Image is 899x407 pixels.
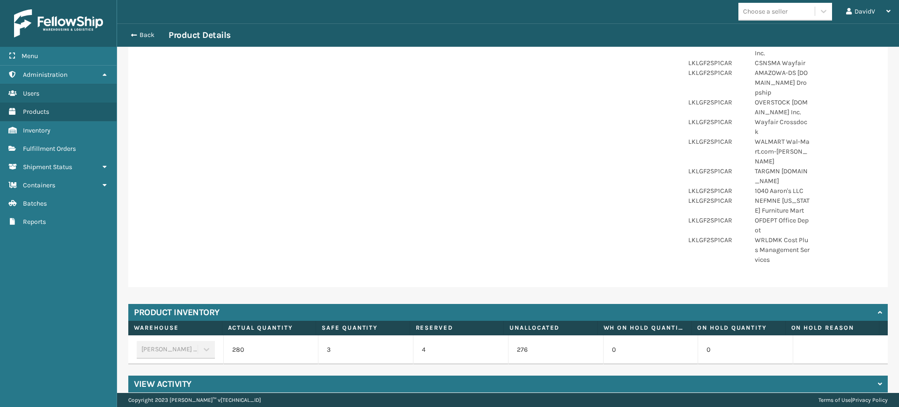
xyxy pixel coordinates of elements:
label: On Hold Quantity [697,324,780,332]
label: Actual Quantity [228,324,310,332]
button: Back [125,31,169,39]
span: Batches [23,200,47,207]
p: Wayfair Crossdock [755,117,810,137]
span: Administration [23,71,67,79]
label: WH On hold quantity [604,324,686,332]
p: WRLDMK Cost Plus Management Services [755,235,810,265]
span: Reports [23,218,46,226]
p: 1040 Aaron's LLC [755,186,810,196]
p: OFDEPT Office Depot [755,215,810,235]
img: logo [14,9,103,37]
a: Privacy Policy [852,397,888,403]
p: LKLGF2SP1CAR [688,58,744,68]
span: Products [23,108,49,116]
p: TARGMN [DOMAIN_NAME] [755,166,810,186]
label: Unallocated [509,324,592,332]
h4: View Activity [134,378,192,390]
td: 3 [318,335,413,364]
label: Warehouse [134,324,216,332]
label: On Hold Reason [791,324,874,332]
label: Safe Quantity [322,324,404,332]
p: AMAZOWA-DS [DOMAIN_NAME] Dropship [755,68,810,97]
span: Inventory [23,126,51,134]
span: Users [23,89,39,97]
h4: Product Inventory [134,307,220,318]
p: LKLGF2SP1CAR [688,215,744,225]
span: Fulfillment Orders [23,145,76,153]
p: KIRKTN Kirklands Inc. [755,38,810,58]
label: Reserved [416,324,498,332]
p: NEFMNE [US_STATE] Furniture Mart [755,196,810,215]
div: Choose a seller [743,7,788,16]
span: Menu [22,52,38,60]
p: LKLGF2SP1CAR [688,196,744,206]
td: 276 [508,335,603,364]
p: Copyright 2023 [PERSON_NAME]™ v [TECHNICAL_ID] [128,393,261,407]
p: 4 [422,345,500,355]
p: LKLGF2SP1CAR [688,137,744,147]
p: LKLGF2SP1CAR [688,186,744,196]
td: 280 [223,335,318,364]
p: LKLGF2SP1CAR [688,97,744,107]
span: Shipment Status [23,163,72,171]
p: LKLGF2SP1CAR [688,235,744,245]
h3: Product Details [169,30,231,41]
td: 0 [698,335,793,364]
td: 0 [603,335,698,364]
p: CSNSMA Wayfair [755,58,810,68]
div: | [818,393,888,407]
p: LKLGF2SP1CAR [688,68,744,78]
p: LKLGF2SP1CAR [688,117,744,127]
span: Containers [23,181,55,189]
a: Terms of Use [818,397,851,403]
p: WALMART Wal-Mart.com-[PERSON_NAME] [755,137,810,166]
p: OVERSTOCK [DOMAIN_NAME] Inc. [755,97,810,117]
p: LKLGF2SP1CAR [688,166,744,176]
